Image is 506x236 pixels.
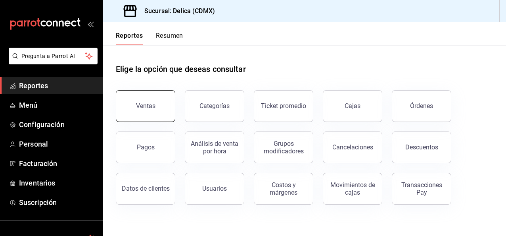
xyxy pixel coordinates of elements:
span: Configuración [19,119,96,130]
span: Pregunta a Parrot AI [21,52,85,60]
div: Descuentos [405,143,438,151]
div: Costos y márgenes [259,181,308,196]
span: Suscripción [19,197,96,208]
div: Categorías [199,102,230,110]
div: Datos de clientes [122,185,170,192]
div: Ventas [136,102,155,110]
button: Grupos modificadores [254,132,313,163]
h1: Elige la opción que deseas consultar [116,63,246,75]
button: Datos de clientes [116,173,175,205]
div: Cancelaciones [332,143,373,151]
div: Análisis de venta por hora [190,140,239,155]
button: Categorías [185,90,244,122]
span: Personal [19,139,96,149]
button: Cancelaciones [323,132,382,163]
div: Transacciones Pay [397,181,446,196]
button: Costos y márgenes [254,173,313,205]
button: Usuarios [185,173,244,205]
div: Ticket promedio [261,102,306,110]
div: Pagos [137,143,155,151]
div: Órdenes [410,102,433,110]
button: Ventas [116,90,175,122]
a: Pregunta a Parrot AI [6,58,98,66]
span: Facturación [19,158,96,169]
button: Cajas [323,90,382,122]
span: Reportes [19,80,96,91]
button: Movimientos de cajas [323,173,382,205]
div: Cajas [345,102,360,110]
button: Reportes [116,32,143,45]
div: Movimientos de cajas [328,181,377,196]
h3: Sucursal: Delica (CDMX) [138,6,215,16]
button: Análisis de venta por hora [185,132,244,163]
button: Pregunta a Parrot AI [9,48,98,64]
div: navigation tabs [116,32,183,45]
button: Descuentos [392,132,451,163]
div: Usuarios [202,185,227,192]
span: Menú [19,100,96,110]
button: Transacciones Pay [392,173,451,205]
span: Inventarios [19,178,96,188]
button: Resumen [156,32,183,45]
button: Pagos [116,132,175,163]
div: Grupos modificadores [259,140,308,155]
button: open_drawer_menu [87,21,94,27]
button: Órdenes [392,90,451,122]
button: Ticket promedio [254,90,313,122]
